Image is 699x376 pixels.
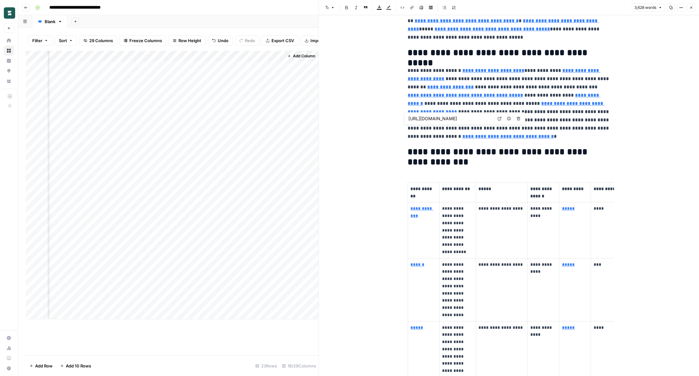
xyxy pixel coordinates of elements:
span: Sort [59,37,67,44]
span: 3,628 words [634,5,656,10]
button: Filter [28,35,52,46]
button: Freeze Columns [120,35,166,46]
a: Usage [4,343,14,353]
button: 29 Columns [79,35,117,46]
button: Undo [208,35,233,46]
div: Blank [45,18,55,25]
div: 18/29 Columns [279,361,319,371]
span: Import CSV [310,37,333,44]
span: Add 10 Rows [66,363,91,369]
span: Undo [218,37,228,44]
button: Sort [55,35,77,46]
a: Insights [4,56,14,66]
button: Export CSV [262,35,298,46]
a: Settings [4,333,14,343]
button: Add Column [285,52,318,60]
span: Row Height [178,37,201,44]
button: 3,628 words [632,3,665,12]
span: Freeze Columns [129,37,162,44]
span: Add Column [293,53,315,59]
span: Redo [245,37,255,44]
button: Add 10 Rows [56,361,95,371]
a: Opportunities [4,66,14,76]
button: Add Row [26,361,56,371]
button: Redo [235,35,259,46]
button: Row Height [169,35,205,46]
span: Filter [32,37,42,44]
img: Borderless Logo [4,7,15,19]
a: Browse [4,46,14,56]
span: Export CSV [271,37,294,44]
button: Workspace: Borderless [4,5,14,21]
a: Learning Hub [4,353,14,363]
button: Import CSV [301,35,337,46]
span: Add Row [35,363,53,369]
a: Home [4,35,14,46]
div: 23 Rows [253,361,279,371]
a: Your Data [4,76,14,86]
button: Help + Support [4,363,14,373]
a: Blank [32,15,68,28]
span: 29 Columns [89,37,113,44]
